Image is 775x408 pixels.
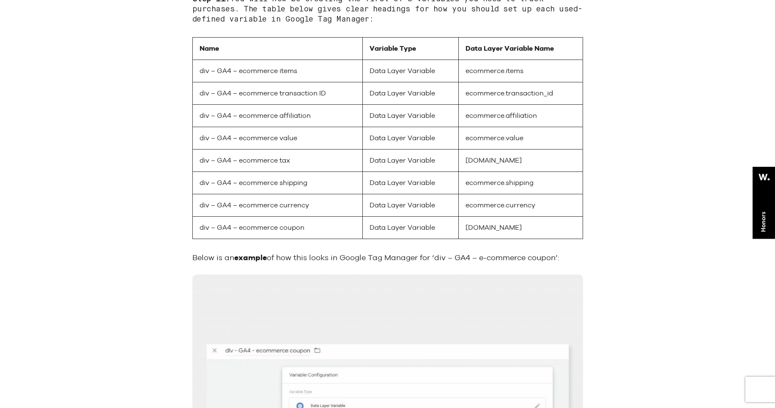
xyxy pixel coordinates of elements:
[362,60,459,82] td: Data Layer Variable
[362,127,459,149] td: Data Layer Variable
[459,104,583,127] td: ecommerce.affiliation
[192,216,362,239] td: div – GA4 – ecommerce coupon
[459,216,583,239] td: [DOMAIN_NAME]
[192,127,362,149] td: div – GA4 – ecommerce value
[192,171,362,194] td: div – GA4 – ecommerce shipping
[200,44,219,52] strong: Name
[362,194,459,216] td: Data Layer Variable
[192,249,583,267] p: Below is an of how this looks in Google Tag Manager for ‘div – GA4 – e-commerce coupon’:
[362,149,459,171] td: Data Layer Variable
[459,127,583,149] td: ecommerce.value
[192,149,362,171] td: div – GA4 – ecommerce tax
[192,194,362,216] td: div – GA4 – ecommerce currency
[459,171,583,194] td: ecommerce.shipping
[459,60,583,82] td: ecommerce.items
[192,60,362,82] td: div – GA4 – ecommerce items
[192,82,362,104] td: div – GA4 – ecommerce transaction ID
[362,171,459,194] td: Data Layer Variable
[362,82,459,104] td: Data Layer Variable
[234,253,267,262] strong: example
[466,44,554,52] strong: Data Layer Variable Name
[362,104,459,127] td: Data Layer Variable
[459,82,583,104] td: ecommerce.transaction_id
[459,194,583,216] td: ecommerce.currency
[192,104,362,127] td: div – GA4 – ecommerce affiliation
[362,216,459,239] td: Data Layer Variable
[459,149,583,171] td: [DOMAIN_NAME]
[370,44,416,52] strong: Variable Type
